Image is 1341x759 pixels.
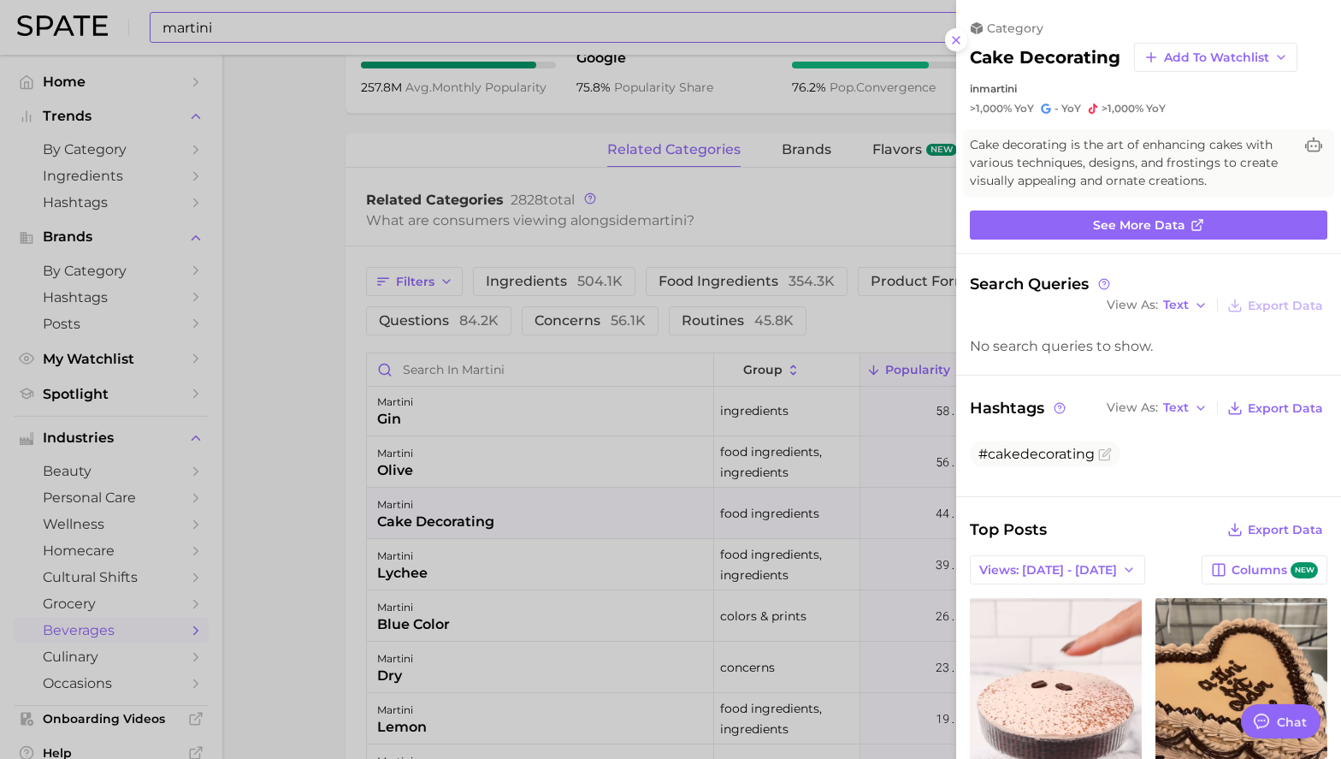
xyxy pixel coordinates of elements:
[1107,403,1158,412] span: View As
[1232,562,1318,578] span: Columns
[1102,102,1143,115] span: >1,000%
[1102,294,1212,317] button: View AsText
[970,555,1145,584] button: Views: [DATE] - [DATE]
[1093,218,1185,233] span: See more data
[970,47,1120,68] h2: cake decorating
[1248,401,1323,416] span: Export Data
[979,82,1017,95] span: martini
[1223,518,1327,542] button: Export Data
[970,211,1327,240] a: See more data
[1248,299,1323,313] span: Export Data
[1163,403,1189,412] span: Text
[970,136,1293,190] span: Cake decorating is the art of enhancing cakes with various techniques, designs, and frostings to ...
[970,518,1047,542] span: Top Posts
[1146,102,1166,116] span: YoY
[1164,50,1269,65] span: Add to Watchlist
[1134,43,1297,72] button: Add to Watchlist
[1163,300,1189,310] span: Text
[970,275,1113,294] span: Search Queries
[979,563,1117,578] span: Views: [DATE] - [DATE]
[987,21,1043,36] span: category
[1102,397,1212,419] button: View AsText
[1054,102,1059,115] span: -
[1223,396,1327,420] button: Export Data
[1107,300,1158,310] span: View As
[970,102,1012,115] span: >1,000%
[1248,523,1323,537] span: Export Data
[1014,102,1034,116] span: YoY
[1061,102,1081,116] span: YoY
[970,338,1327,354] div: No search queries to show.
[1291,562,1318,578] span: new
[970,82,1327,95] div: in
[1202,555,1327,584] button: Columnsnew
[970,396,1068,420] span: Hashtags
[1098,448,1112,461] button: Flag as miscategorized or irrelevant
[1223,294,1327,317] button: Export Data
[978,446,1095,462] span: #cakedecorating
